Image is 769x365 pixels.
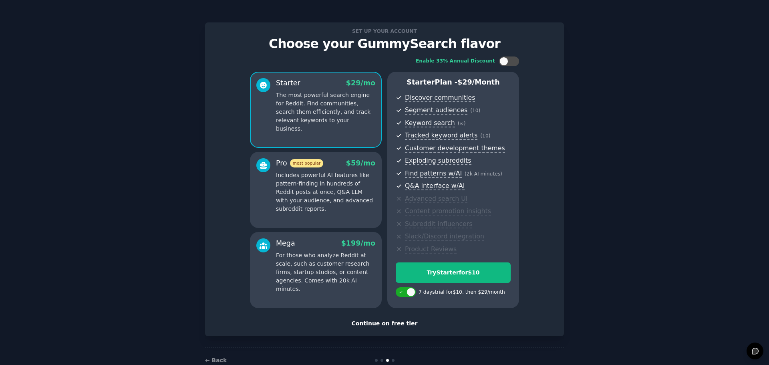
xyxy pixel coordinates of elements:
div: Mega [276,238,295,248]
div: Starter [276,78,300,88]
span: Set up your account [351,27,419,35]
div: 7 days trial for $10 , then $ 29 /month [419,289,505,296]
span: ( 10 ) [470,108,480,113]
span: Exploding subreddits [405,157,471,165]
a: ← Back [205,357,227,363]
p: Choose your GummySearch flavor [213,37,556,51]
span: Q&A interface w/AI [405,182,465,190]
div: Enable 33% Annual Discount [416,58,495,65]
div: Pro [276,158,323,168]
button: TryStarterfor$10 [396,262,511,283]
span: ( 2k AI minutes ) [465,171,502,177]
span: Tracked keyword alerts [405,131,477,140]
span: Customer development themes [405,144,505,153]
span: $ 59 /mo [346,159,375,167]
span: Content promotion insights [405,207,491,216]
span: Subreddit influencers [405,220,472,228]
p: The most powerful search engine for Reddit. Find communities, search them efficiently, and track ... [276,91,375,133]
span: ( ∞ ) [458,121,466,126]
span: $ 199 /mo [341,239,375,247]
p: Starter Plan - [396,77,511,87]
span: Discover communities [405,94,475,102]
span: ( 10 ) [480,133,490,139]
span: $ 29 /mo [346,79,375,87]
span: Find patterns w/AI [405,169,462,178]
div: Continue on free tier [213,319,556,328]
p: For those who analyze Reddit at scale, such as customer research firms, startup studios, or conte... [276,251,375,293]
span: Segment audiences [405,106,467,115]
span: Keyword search [405,119,455,127]
span: $ 29 /month [457,78,500,86]
div: Try Starter for $10 [396,268,510,277]
span: most popular [290,159,324,167]
span: Product Reviews [405,245,457,254]
span: Slack/Discord integration [405,232,484,241]
p: Includes powerful AI features like pattern-finding in hundreds of Reddit posts at once, Q&A LLM w... [276,171,375,213]
span: Advanced search UI [405,195,467,203]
